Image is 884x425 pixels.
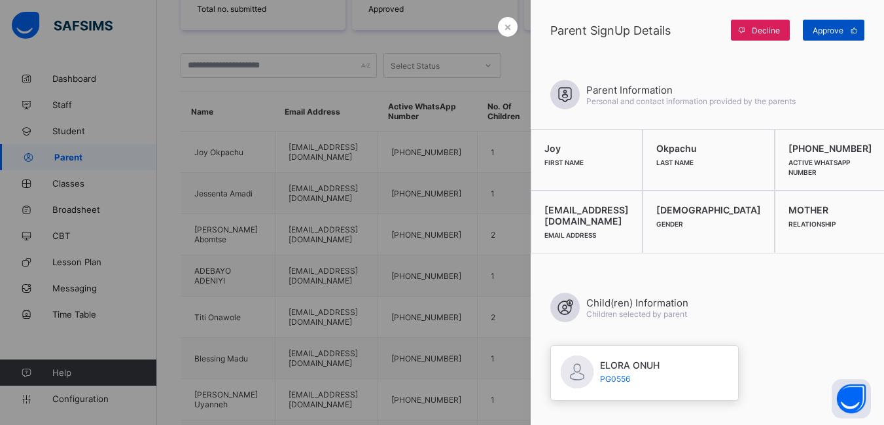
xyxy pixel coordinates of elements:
[586,96,796,106] span: Personal and contact information provided by the parents
[600,360,660,371] span: ELORA ONUH
[586,84,796,96] span: Parent Information
[544,158,584,166] span: First Name
[788,220,836,228] span: Relationship
[544,231,596,239] span: Email Address
[813,26,843,35] span: Approve
[788,158,850,176] span: Active WhatsApp Number
[504,20,512,33] span: ×
[550,24,724,37] span: Parent SignUp Details
[656,204,761,215] span: [DEMOGRAPHIC_DATA]
[656,158,694,166] span: Last Name
[656,220,683,228] span: Gender
[788,143,872,154] span: [PHONE_NUMBER]
[586,297,688,309] span: Child(ren) Information
[544,143,629,154] span: Joy
[544,204,629,227] span: [EMAIL_ADDRESS][DOMAIN_NAME]
[656,143,761,154] span: Okpachu
[752,26,780,35] span: Decline
[600,374,660,384] span: PG0556
[788,204,872,215] span: MOTHER
[586,309,687,319] span: Children selected by parent
[832,379,871,418] button: Open asap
